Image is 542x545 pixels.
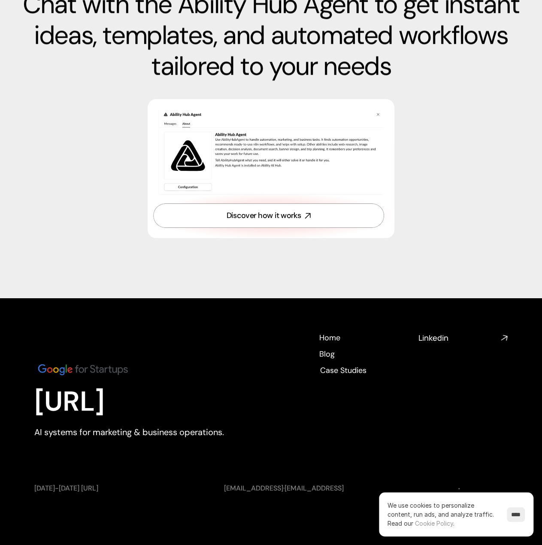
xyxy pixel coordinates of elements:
[319,333,408,375] nav: Footer navigation
[224,484,397,493] p: ·
[464,484,508,493] a: Privacy Policy
[285,484,344,493] a: [EMAIL_ADDRESS]
[34,385,270,418] p: [URL]
[319,349,335,360] p: Blog
[418,333,508,343] nav: Social media links
[319,333,341,342] a: Home
[227,210,301,221] div: Discover how it works
[413,484,454,493] a: Terms of Use
[34,426,270,438] p: AI systems for marketing & business operations.
[320,365,366,376] p: Case Studies
[224,484,283,493] a: [EMAIL_ADDRESS]
[34,484,207,493] p: [DATE]-[DATE] [URL]
[388,501,498,528] p: We use cookies to personalize content, run ads, and analyze traffic.
[418,333,497,343] h4: Linkedin
[319,365,367,375] a: Case Studies
[319,349,335,358] a: Blog
[153,203,384,228] a: Discover how it works
[388,520,454,527] span: Read our .
[418,333,508,343] a: Linkedin
[415,520,453,527] a: Cookie Policy
[319,333,340,343] p: Home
